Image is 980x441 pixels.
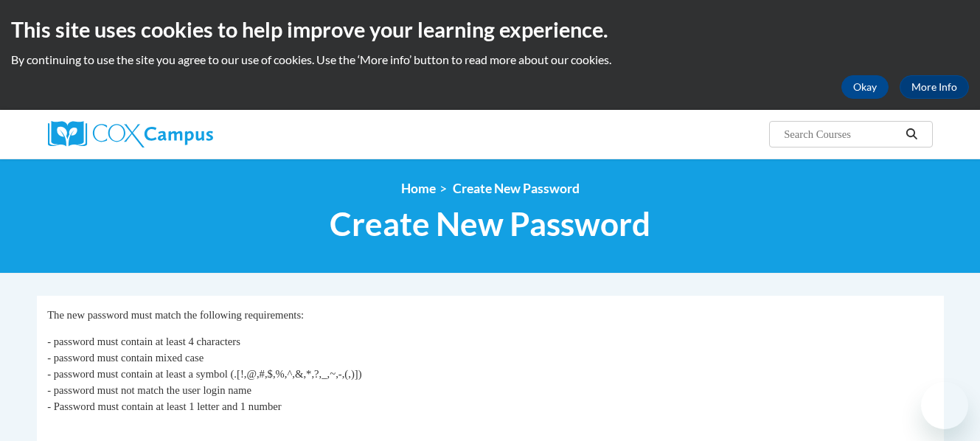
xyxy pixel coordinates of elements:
h2: This site uses cookies to help improve your learning experience. [11,15,969,44]
input: Search Courses [782,125,900,143]
button: Okay [841,75,889,99]
span: Create New Password [330,204,650,243]
a: More Info [900,75,969,99]
p: By continuing to use the site you agree to our use of cookies. Use the ‘More info’ button to read... [11,52,969,68]
a: Home [401,181,436,196]
span: Create New Password [453,181,580,196]
iframe: Button to launch messaging window [921,382,968,429]
a: Cox Campus [48,121,328,147]
button: Search [900,125,922,143]
span: - password must contain at least 4 characters - password must contain mixed case - password must ... [47,336,361,412]
img: Cox Campus [48,121,213,147]
span: The new password must match the following requirements: [47,309,304,321]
